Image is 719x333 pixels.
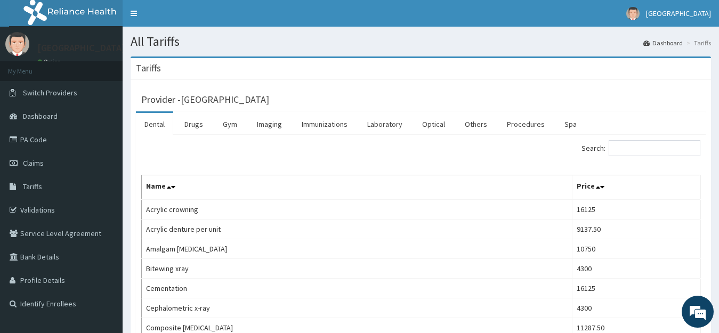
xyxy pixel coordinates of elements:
img: User Image [626,7,640,20]
td: Acrylic denture per unit [142,220,572,239]
td: 4300 [572,298,700,318]
a: Online [37,58,63,66]
td: 4300 [572,259,700,279]
th: Price [572,175,700,200]
td: Amalgam [MEDICAL_DATA] [142,239,572,259]
a: Laboratory [359,113,411,135]
label: Search: [581,140,700,156]
th: Name [142,175,572,200]
td: Bitewing xray [142,259,572,279]
a: Optical [414,113,454,135]
td: 16125 [572,199,700,220]
a: Others [456,113,496,135]
a: Imaging [248,113,290,135]
td: Acrylic crowning [142,199,572,220]
td: 16125 [572,279,700,298]
td: Cementation [142,279,572,298]
a: Gym [214,113,246,135]
div: Minimize live chat window [175,5,200,31]
span: Claims [23,158,44,168]
span: We're online! [62,99,147,207]
h3: Provider - [GEOGRAPHIC_DATA] [141,95,269,104]
img: User Image [5,32,29,56]
span: Dashboard [23,111,58,121]
div: Chat with us now [55,60,179,74]
a: Immunizations [293,113,356,135]
a: Procedures [498,113,553,135]
h1: All Tariffs [131,35,711,48]
img: d_794563401_company_1708531726252_794563401 [20,53,43,80]
textarea: Type your message and hit 'Enter' [5,221,203,258]
td: 10750 [572,239,700,259]
a: Dashboard [643,38,683,47]
td: Cephalometric x-ray [142,298,572,318]
td: 9137.50 [572,220,700,239]
h3: Tariffs [136,63,161,73]
a: Spa [556,113,585,135]
a: Dental [136,113,173,135]
li: Tariffs [684,38,711,47]
span: Switch Providers [23,88,77,98]
p: [GEOGRAPHIC_DATA] [37,43,125,53]
span: [GEOGRAPHIC_DATA] [646,9,711,18]
span: Tariffs [23,182,42,191]
input: Search: [609,140,700,156]
a: Drugs [176,113,212,135]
